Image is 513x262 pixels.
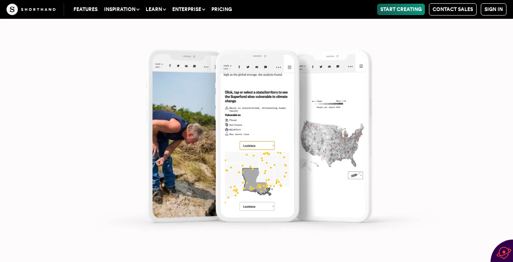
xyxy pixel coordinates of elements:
a: Pricing [208,4,235,15]
button: Enterprise [169,4,208,15]
button: Inspiration [101,4,142,15]
img: The Craft [7,4,56,15]
button: Learn [142,4,169,15]
a: Features [70,4,101,15]
a: Start Creating [377,4,425,15]
a: Contact Sales [429,3,477,16]
a: Sign in [481,3,506,16]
